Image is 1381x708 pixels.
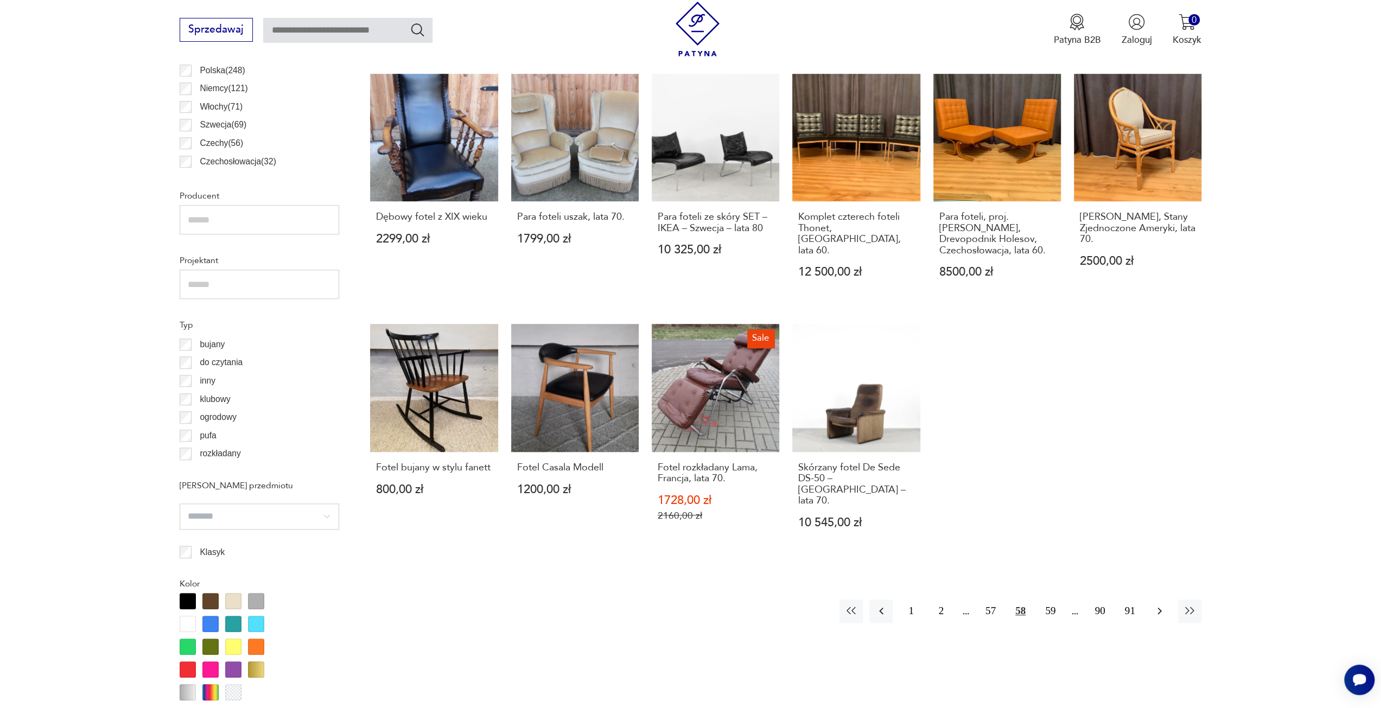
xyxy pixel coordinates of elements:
button: 90 [1088,599,1111,623]
a: Para foteli uszak, lata 70.Para foteli uszak, lata 70.1799,00 zł [511,74,639,303]
button: 59 [1039,599,1062,623]
p: 10 545,00 zł [798,517,914,528]
button: Patyna B2B [1053,14,1100,46]
button: 58 [1009,599,1032,623]
p: Czechosłowacja ( 32 ) [200,155,276,169]
p: Producent [180,189,339,203]
button: Szukaj [410,22,425,37]
button: 1 [899,599,922,623]
p: 2160,00 zł [658,510,774,521]
p: klubowy [200,392,230,406]
p: pufa [200,429,216,443]
a: Komplet czterech foteli Thonet, Austria, lata 60.Komplet czterech foteli Thonet, [GEOGRAPHIC_DATA... [792,74,920,303]
button: Sprzedawaj [180,18,253,42]
p: Patyna B2B [1053,34,1100,46]
p: 10 325,00 zł [658,244,774,256]
a: Sprzedawaj [180,26,253,35]
p: rozkładany [200,447,240,461]
button: Zaloguj [1122,14,1152,46]
h3: Komplet czterech foteli Thonet, [GEOGRAPHIC_DATA], lata 60. [798,212,914,256]
p: bujany [200,337,225,352]
div: 0 [1188,14,1200,25]
button: 91 [1118,599,1142,623]
p: 1200,00 zł [517,484,633,495]
h3: Fotel Casala Modell [517,462,633,473]
h3: Para foteli ze skóry SET – IKEA – Szwecja – lata 80 [658,212,774,234]
img: Ikonka użytkownika [1128,14,1145,30]
a: Skórzany fotel De Sede DS-50 – Szwajcaria – lata 70.Skórzany fotel De Sede DS-50 – [GEOGRAPHIC_DA... [792,324,920,553]
p: Kolor [180,577,339,591]
h3: Fotel rozkładany Lama, Francja, lata 70. [658,462,774,484]
p: Koszyk [1173,34,1201,46]
p: Polska ( 248 ) [200,63,245,78]
button: 2 [930,599,953,623]
p: 2299,00 zł [376,233,492,245]
p: Zaloguj [1122,34,1152,46]
p: Norwegia ( 27 ) [200,173,251,187]
a: Para foteli ze skóry SET – IKEA – Szwecja – lata 80Para foteli ze skóry SET – IKEA – Szwecja – la... [652,74,779,303]
img: Ikona koszyka [1179,14,1195,30]
img: Patyna - sklep z meblami i dekoracjami vintage [670,2,725,56]
p: 2500,00 zł [1080,256,1196,267]
p: Włochy ( 71 ) [200,100,243,114]
p: Projektant [180,253,339,267]
p: Szwecja ( 69 ) [200,118,246,132]
h3: Para foteli uszak, lata 70. [517,212,633,222]
p: 12 500,00 zł [798,266,914,278]
p: 8500,00 zł [939,266,1055,278]
a: Fotel McGuire, Stany Zjednoczone Ameryki, lata 70.[PERSON_NAME], Stany Zjednoczone Ameryki, lata ... [1074,74,1201,303]
p: Typ [180,318,339,332]
p: Czechy ( 56 ) [200,136,243,150]
h3: [PERSON_NAME], Stany Zjednoczone Ameryki, lata 70. [1080,212,1196,245]
a: Ikona medaluPatyna B2B [1053,14,1100,46]
p: Klasyk [200,545,225,559]
p: inny [200,374,215,388]
h3: Dębowy fotel z XIX wieku [376,212,492,222]
a: Dębowy fotel z XIX wiekuDębowy fotel z XIX wieku2299,00 zł [370,74,498,303]
button: 57 [979,599,1002,623]
a: SaleFotel rozkładany Lama, Francja, lata 70.Fotel rozkładany Lama, Francja, lata 70.1728,00 zł216... [652,324,779,553]
a: Para foteli, proj. Ludvik Volak, Drevopodnik Holesov, Czechosłowacja, lata 60.Para foteli, proj. ... [933,74,1061,303]
a: Fotel bujany w stylu fanettFotel bujany w stylu fanett800,00 zł [370,324,498,553]
p: 1728,00 zł [658,495,774,506]
p: [PERSON_NAME] przedmiotu [180,479,339,493]
p: Niemcy ( 121 ) [200,81,247,95]
p: ogrodowy [200,410,237,424]
p: do czytania [200,355,243,369]
p: 800,00 zł [376,484,492,495]
a: Fotel Casala ModellFotel Casala Modell1200,00 zł [511,324,639,553]
button: 0Koszyk [1173,14,1201,46]
h3: Para foteli, proj. [PERSON_NAME], Drevopodnik Holesov, Czechosłowacja, lata 60. [939,212,1055,256]
p: 1799,00 zł [517,233,633,245]
iframe: Smartsupp widget button [1344,665,1374,695]
h3: Skórzany fotel De Sede DS-50 – [GEOGRAPHIC_DATA] – lata 70. [798,462,914,507]
h3: Fotel bujany w stylu fanett [376,462,492,473]
img: Ikona medalu [1068,14,1085,30]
